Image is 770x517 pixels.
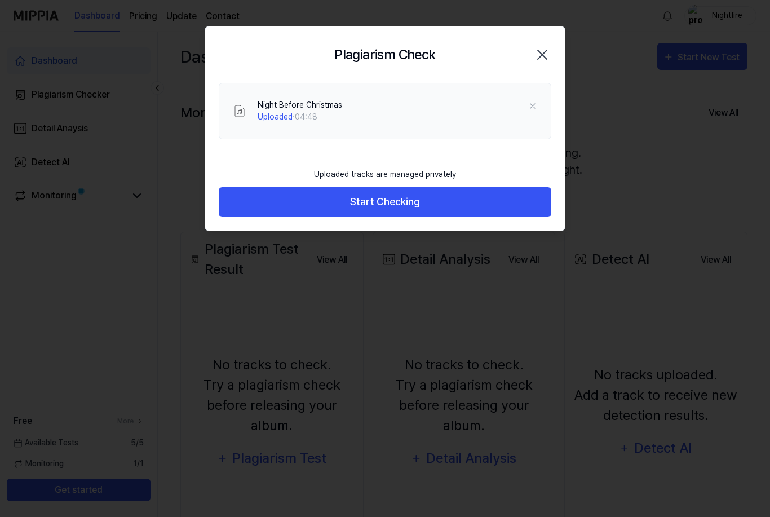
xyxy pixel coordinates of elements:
div: · 04:48 [258,111,342,123]
div: Night Before Christmas [258,99,342,111]
span: Uploaded [258,112,293,121]
h2: Plagiarism Check [334,45,435,65]
img: File Select [233,104,246,118]
div: Uploaded tracks are managed privately [307,162,463,187]
button: Start Checking [219,187,551,217]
